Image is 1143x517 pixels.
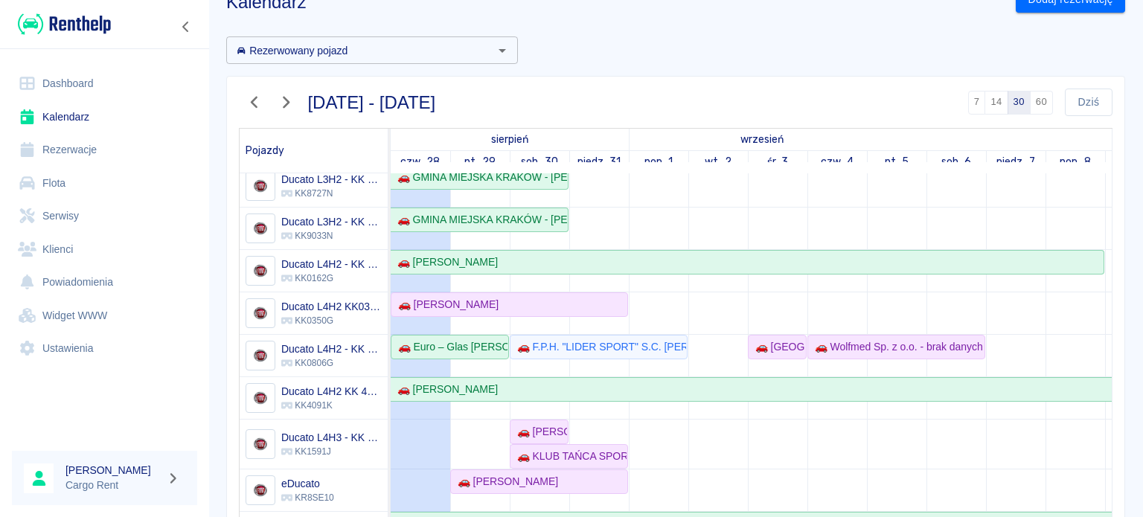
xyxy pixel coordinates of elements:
[281,172,382,187] h6: Ducato L3H2 - KK 8727N
[511,424,567,440] div: 🚗 [PERSON_NAME]
[281,187,382,200] p: KK8727N
[12,167,197,200] a: Flota
[18,12,111,36] img: Renthelp logo
[231,41,489,60] input: Wyszukaj i wybierz pojazdy...
[248,344,272,368] img: Image
[175,17,197,36] button: Zwiń nawigację
[281,341,382,356] h6: Ducato L4H2 - KK 0806G
[12,12,111,36] a: Renthelp logo
[993,151,1039,173] a: 7 września 2025
[281,214,382,229] h6: Ducato L3H2 - KK 9033N
[281,356,382,370] p: KK0806G
[65,478,161,493] p: Cargo Rent
[517,151,562,173] a: 30 sierpnia 2025
[1030,91,1053,115] button: 60 dni
[881,151,913,173] a: 5 września 2025
[281,384,382,399] h6: Ducato L4H2 KK 4091K
[248,174,272,199] img: Image
[391,170,567,185] div: 🚗 GMINA MIEJSKA KRAKÓW - [PERSON_NAME]
[248,216,272,241] img: Image
[391,254,498,270] div: 🚗 [PERSON_NAME]
[281,272,382,285] p: KK0162G
[1008,91,1031,115] button: 30 dni
[12,332,197,365] a: Ustawienia
[763,151,793,173] a: 3 września 2025
[487,129,532,150] a: 28 sierpnia 2025
[737,129,788,150] a: 1 września 2025
[248,432,272,457] img: Image
[938,151,976,173] a: 6 września 2025
[511,339,686,355] div: 🚗 F.P.H. "LIDER SPORT" S.C. [PERSON_NAME],[PERSON_NAME] - [PERSON_NAME]
[511,449,627,464] div: 🚗 KLUB TAŃCA SPORTOWEGO ,,LIDERKI'' - [PERSON_NAME]
[12,67,197,100] a: Dashboard
[248,478,272,503] img: Image
[749,339,805,355] div: 🚗 [GEOGRAPHIC_DATA] - [PERSON_NAME]
[391,382,498,397] div: 🚗 [PERSON_NAME]
[12,133,197,167] a: Rezerwacje
[12,299,197,333] a: Widget WWW
[248,386,272,411] img: Image
[281,399,382,412] p: KK4091K
[1065,89,1112,116] button: Dziś
[246,144,284,157] span: Pojazdy
[817,151,857,173] a: 4 września 2025
[12,100,197,134] a: Kalendarz
[452,474,558,489] div: 🚗 [PERSON_NAME]
[65,463,161,478] h6: [PERSON_NAME]
[281,314,382,327] p: KK0350G
[281,445,382,458] p: KK1591J
[392,297,499,312] div: 🚗 [PERSON_NAME]
[461,151,499,173] a: 29 sierpnia 2025
[968,91,986,115] button: 7 dni
[574,151,625,173] a: 31 sierpnia 2025
[281,476,334,491] h6: eDucato
[12,233,197,266] a: Klienci
[281,257,382,272] h6: Ducato L4H2 - KK 0162G
[308,92,436,113] h3: [DATE] - [DATE]
[391,212,567,228] div: 🚗 GMINA MIEJSKA KRAKÓW - [PERSON_NAME]
[641,151,677,173] a: 1 września 2025
[984,91,1008,115] button: 14 dni
[281,491,334,504] p: KR8SE10
[12,266,197,299] a: Powiadomienia
[281,430,382,445] h6: Ducato L4H3 - KK 1591J
[248,259,272,283] img: Image
[281,229,382,243] p: KK9033N
[281,299,382,314] h6: Ducato L4H2 KK0350G
[12,199,197,233] a: Serwisy
[701,151,735,173] a: 2 września 2025
[397,151,444,173] a: 28 sierpnia 2025
[492,40,513,61] button: Otwórz
[809,339,983,355] div: 🚗 Wolfmed Sp. z o.o. - brak danych
[248,301,272,326] img: Image
[1056,151,1095,173] a: 8 września 2025
[392,339,508,355] div: 🚗 Euro – Glas [PERSON_NAME] Noga S.J - [PERSON_NAME]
